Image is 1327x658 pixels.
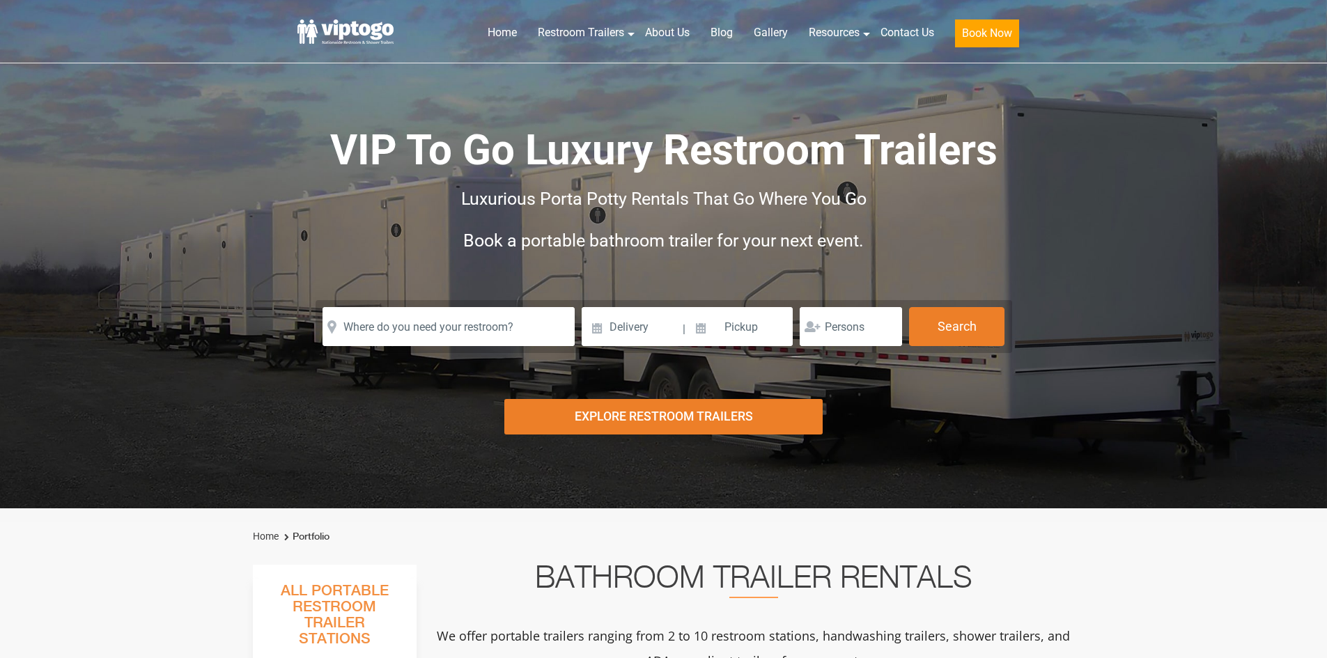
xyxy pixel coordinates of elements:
[688,307,793,346] input: Pickup
[323,307,575,346] input: Where do you need your restroom?
[461,189,867,209] span: Luxurious Porta Potty Rentals That Go Where You Go
[635,17,700,48] a: About Us
[743,17,798,48] a: Gallery
[683,307,685,352] span: |
[527,17,635,48] a: Restroom Trailers
[281,528,329,545] li: Portfolio
[504,399,823,434] div: Explore Restroom Trailers
[955,19,1019,47] button: Book Now
[870,17,945,48] a: Contact Us
[330,125,998,175] span: VIP To Go Luxury Restroom Trailers
[463,230,864,251] span: Book a portable bathroom trailer for your next event.
[700,17,743,48] a: Blog
[909,307,1004,346] button: Search
[435,565,1072,598] h2: Bathroom Trailer Rentals
[945,17,1030,56] a: Book Now
[800,307,902,346] input: Persons
[253,531,279,542] a: Home
[798,17,870,48] a: Resources
[477,17,527,48] a: Home
[582,307,681,346] input: Delivery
